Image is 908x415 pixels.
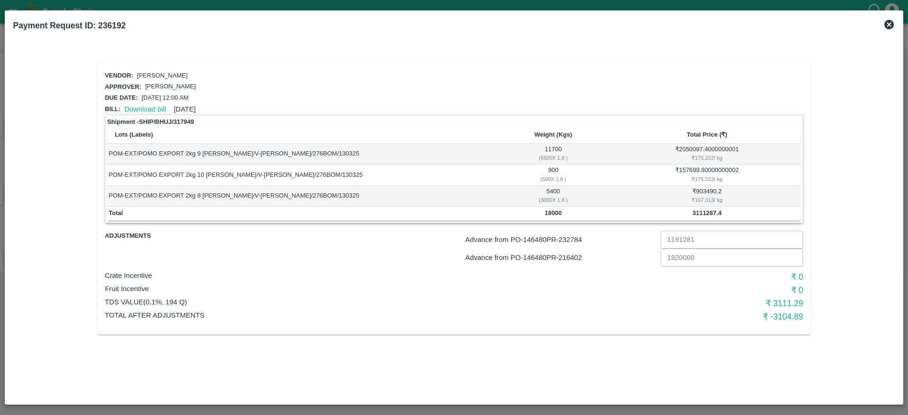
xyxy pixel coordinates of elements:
[107,186,494,207] td: POM-EXT/POMO EXPORT 2kg 8 [PERSON_NAME]/V-[PERSON_NAME]/276BOM/130325
[570,310,803,323] h6: ₹ -3104.89
[613,164,801,185] td: ₹ 157699.80000000002
[107,117,194,127] strong: Shipment - SHIP/BHUJ/317949
[615,175,799,183] div: ₹ 175.222 / kg
[124,105,166,113] a: Download bill
[105,310,570,320] p: Total After adjustments
[495,154,611,162] div: ( 6500 X 1.8 )
[545,209,562,216] b: 18000
[105,297,570,307] p: TDS VALUE (0.1%, 194 Q)
[613,186,801,207] td: ₹ 903490.2
[13,21,126,30] b: Payment Request ID: 236192
[105,270,570,281] p: Crate Incentive
[661,231,803,249] input: Advance
[141,94,188,103] p: [DATE] 12:00 AM
[115,131,153,138] b: Lots (Labels)
[105,72,133,79] span: Vendor:
[145,82,196,91] p: [PERSON_NAME]
[107,144,494,164] td: POM-EXT/POMO EXPORT 2kg 9 [PERSON_NAME]/V-[PERSON_NAME]/276BOM/130325
[570,297,803,310] h6: ₹ 3111.29
[570,270,803,284] h6: ₹ 0
[615,196,799,204] div: ₹ 167.313 / kg
[105,231,221,242] span: Adjustments
[465,234,657,245] p: Advance from PO- 146480 PR- 232784
[615,154,799,162] div: ₹ 175.222 / kg
[692,209,721,216] b: 3111287.4
[493,144,613,164] td: 11700
[495,175,611,183] div: ( 500 X 1.8 )
[105,94,138,101] span: Due date:
[137,71,188,80] p: [PERSON_NAME]
[105,83,141,90] span: Approver:
[570,284,803,297] h6: ₹ 0
[105,284,570,294] p: Fruit Incentive
[661,249,803,267] input: Advance
[534,131,572,138] b: Weight (Kgs)
[495,196,611,204] div: ( 3000 X 1.8 )
[109,209,123,216] b: Total
[493,164,613,185] td: 900
[493,186,613,207] td: 5400
[687,131,727,138] b: Total Price (₹)
[465,252,657,263] p: Advance from PO- 146480 PR- 216402
[613,144,801,164] td: ₹ 2050097.4000000001
[107,164,494,185] td: POM-EXT/POMO EXPORT 2kg 10 [PERSON_NAME]/V-[PERSON_NAME]/276BOM/130325
[174,105,196,113] span: [DATE]
[105,105,121,112] span: Bill:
